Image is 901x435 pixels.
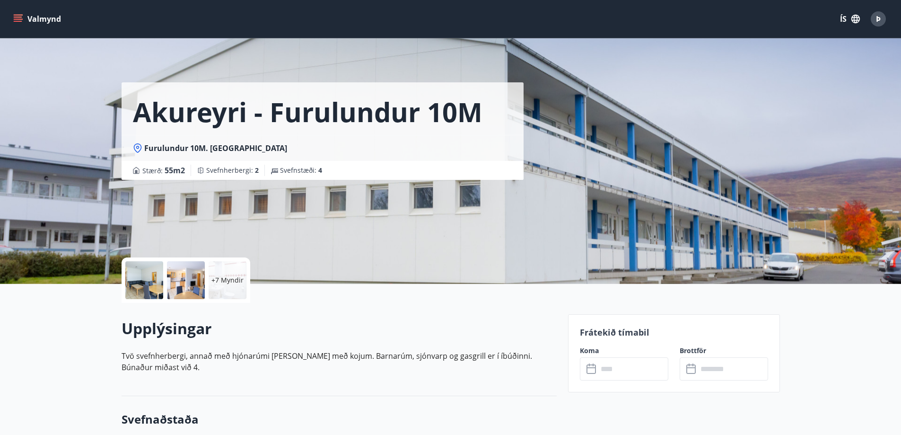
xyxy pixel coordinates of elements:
p: +7 Myndir [211,275,244,285]
span: Svefnstæði : [280,166,322,175]
span: Stærð : [142,165,185,176]
p: Tvö svefnherbergi, annað með hjónarúmi [PERSON_NAME] með kojum. Barnarúm, sjónvarp og gasgrill er... [122,350,557,373]
button: Þ [867,8,890,30]
button: menu [11,10,65,27]
span: 55 m2 [165,165,185,176]
h2: Upplýsingar [122,318,557,339]
label: Brottför [680,346,768,355]
span: Furulundur 10M. [GEOGRAPHIC_DATA] [144,143,287,153]
label: Koma [580,346,668,355]
span: 4 [318,166,322,175]
h1: Akureyri - Furulundur 10M [133,94,482,130]
span: Þ [876,14,881,24]
span: Svefnherbergi : [206,166,259,175]
span: 2 [255,166,259,175]
button: ÍS [835,10,865,27]
h3: Svefnaðstaða [122,411,557,427]
p: Frátekið tímabil [580,326,768,338]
